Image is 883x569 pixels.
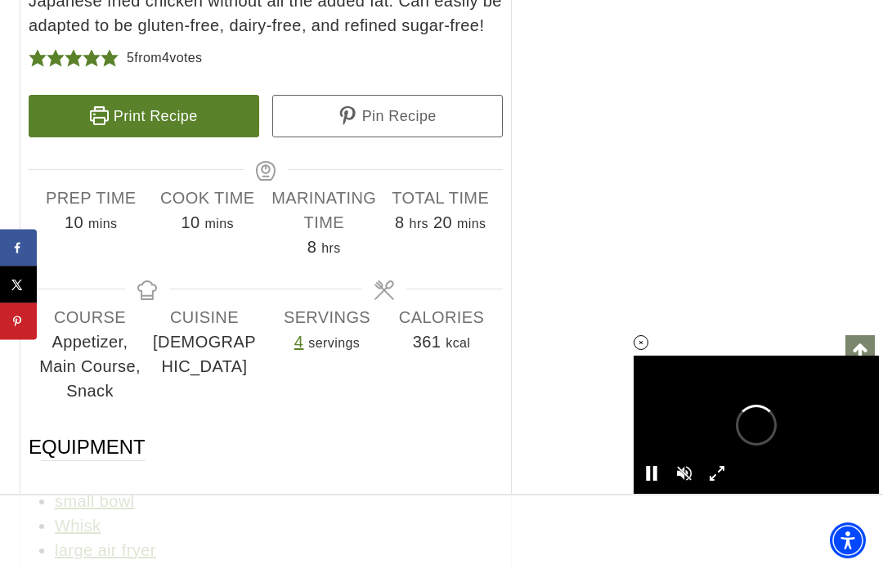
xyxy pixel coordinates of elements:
[308,336,360,350] span: servings
[127,46,202,70] div: from votes
[29,95,259,137] a: Print Recipe
[272,95,503,137] a: Pin Recipe
[294,333,304,351] a: Adjust recipe servings
[830,522,866,558] div: Accessibility Menu
[127,51,134,65] span: 5
[446,336,470,350] span: kcal
[101,46,119,70] span: Rate this recipe 5 out of 5 stars
[205,217,234,231] span: mins
[457,217,486,231] span: mins
[33,305,147,329] span: Course
[147,329,262,379] span: [DEMOGRAPHIC_DATA]
[150,186,267,210] span: Cook Time
[307,238,317,256] span: 8
[383,186,500,210] span: Total Time
[55,492,134,510] a: small bowl
[29,434,146,460] span: Equipment
[266,186,383,235] span: Marinating Time
[65,46,83,70] span: Rate this recipe 3 out of 5 stars
[384,305,499,329] span: Calories
[33,186,150,210] span: Prep Time
[410,217,428,231] span: hrs
[83,46,101,70] span: Rate this recipe 4 out of 5 stars
[162,51,169,65] span: 4
[395,213,405,231] span: 8
[321,241,340,255] span: hrs
[47,46,65,70] span: Rate this recipe 2 out of 5 stars
[845,335,875,365] a: Scroll to top
[270,305,384,329] span: Servings
[29,46,47,70] span: Rate this recipe 1 out of 5 stars
[65,213,83,231] span: 10
[88,217,117,231] span: mins
[33,329,147,403] span: Appetizer, Main Course, Snack
[182,213,200,231] span: 10
[433,213,452,231] span: 20
[147,305,262,329] span: Cuisine
[413,333,441,351] span: 361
